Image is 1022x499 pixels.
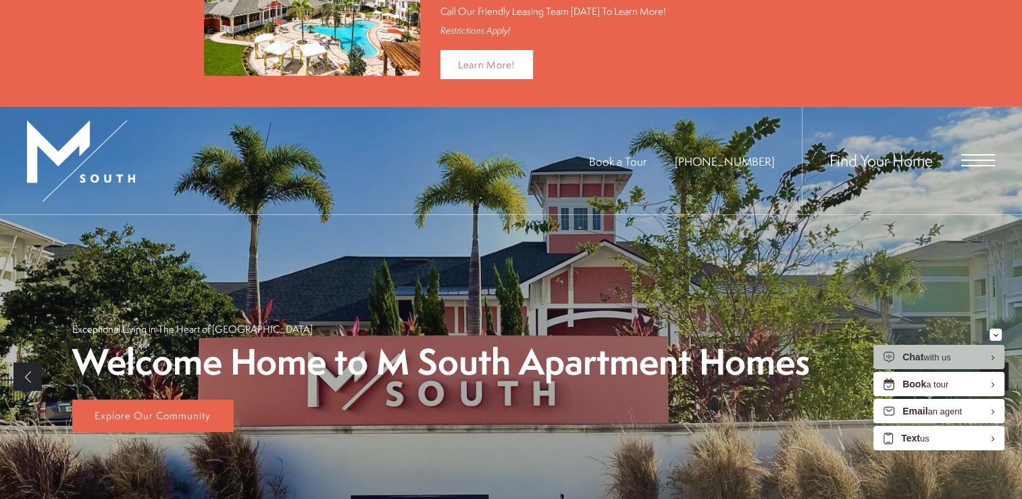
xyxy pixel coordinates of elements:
[95,408,211,423] span: Explore Our Community
[14,362,42,391] a: Previous
[440,25,818,37] div: Restrictions Apply!
[72,322,313,336] p: Exceptional Living in The Heart of [GEOGRAPHIC_DATA]
[589,153,646,169] a: Book a Tour
[675,153,775,169] a: Call Us at 813-570-8014
[675,153,775,169] span: [PHONE_NUMBER]
[27,120,135,201] img: MSouth
[72,343,810,381] p: Welcome Home to M South Apartment Homes
[961,154,995,166] button: Open Menu
[829,149,933,171] a: Find Your Home
[72,400,234,432] a: Explore Our Community
[440,50,533,79] a: Learn More!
